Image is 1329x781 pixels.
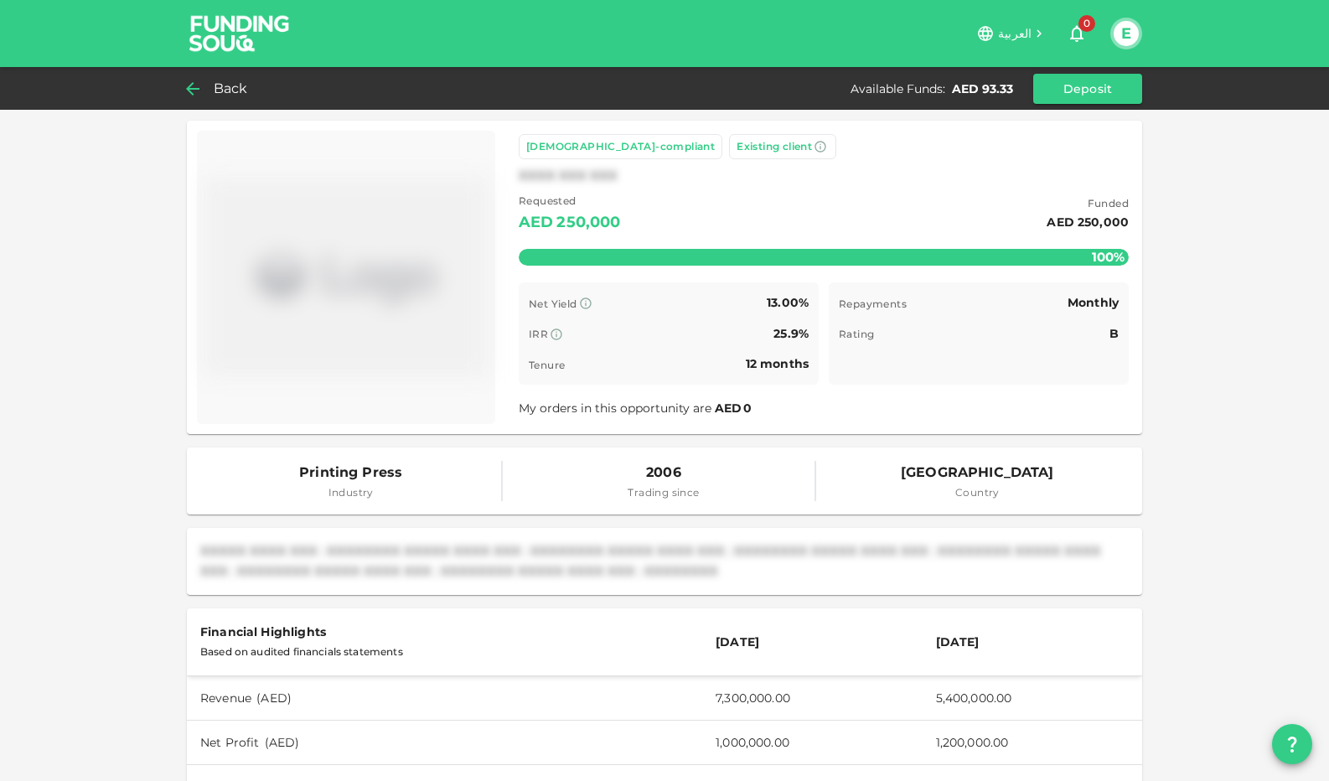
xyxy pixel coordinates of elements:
[746,356,809,371] span: 12 months
[1068,295,1119,310] span: Monthly
[265,735,300,750] span: ( AED )
[200,622,689,642] div: Financial Highlights
[952,80,1013,97] div: AED 93.33
[519,401,753,416] span: My orders in this opportunity are
[923,720,1142,764] td: 1,200,000.00
[1109,326,1119,341] span: B
[628,461,699,484] span: 2006
[923,608,1142,676] th: [DATE]
[923,675,1142,720] td: 5,400,000.00
[214,77,248,101] span: Back
[1114,21,1139,46] button: E
[526,138,715,155] div: [DEMOGRAPHIC_DATA]-compliant
[1047,195,1129,212] span: Funded
[1033,74,1142,104] button: Deposit
[519,193,621,209] span: Requested
[839,297,907,310] span: Repayments
[1272,724,1312,764] button: question
[702,675,922,720] td: 7,300,000.00
[1060,17,1094,50] button: 0
[1078,15,1095,32] span: 0
[299,461,402,484] span: Printing Press
[767,295,809,310] span: 13.00%
[529,297,577,310] span: Net Yield
[529,359,565,371] span: Tenure
[998,26,1032,41] span: العربية
[256,690,292,706] span: ( AED )
[529,328,548,340] span: IRR
[200,642,689,662] div: Based on audited financials statements
[901,484,1054,501] span: Country
[200,541,1129,582] div: XXXXX XXXX XXX : XXXXXXXX XXXXX XXXX XXX : XXXXXXXX XXXXX XXXX XXX : XXXXXXXX XXXXX XXXX XXX : XX...
[743,401,752,416] span: 0
[851,80,945,97] div: Available Funds :
[702,720,922,764] td: 1,000,000.00
[204,137,489,417] img: Marketplace Logo
[901,461,1054,484] span: [GEOGRAPHIC_DATA]
[839,328,874,340] span: Rating
[737,140,812,153] span: Existing client
[200,735,260,750] span: Net Profit
[715,401,742,416] span: AED
[773,326,809,341] span: 25.9%
[702,608,922,676] th: [DATE]
[628,484,699,501] span: Trading since
[519,166,618,186] div: XXXX XXX XXX
[200,690,251,706] span: Revenue
[299,484,402,501] span: Industry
